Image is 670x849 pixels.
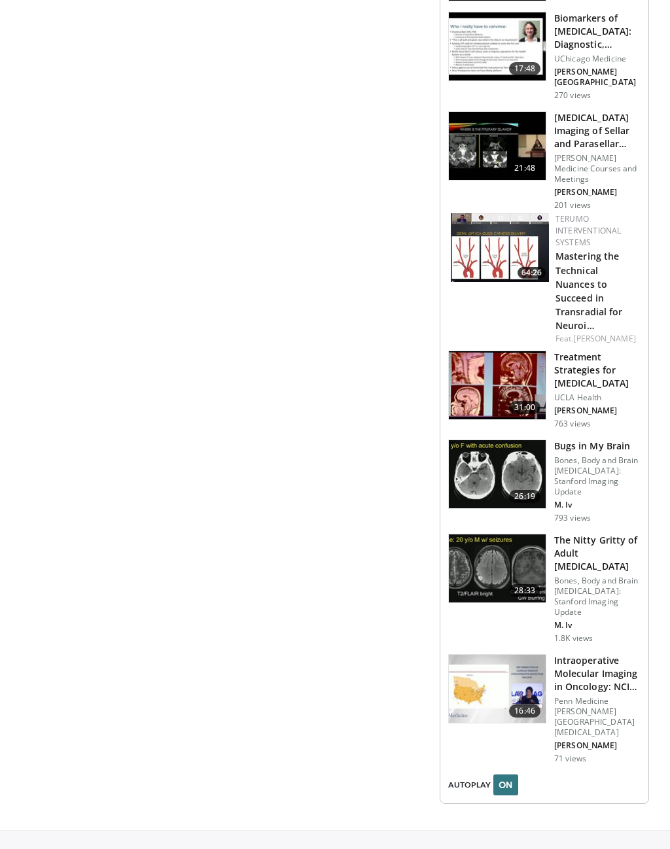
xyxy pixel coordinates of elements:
[573,333,635,344] a: [PERSON_NAME]
[554,654,641,693] h3: Intraoperative Molecular Imaging in Oncology: NCI Perspective and Re…
[555,250,623,332] a: Mastering the Technical Nuances to Succeed in Transradial for Neuroi…
[509,490,540,503] span: 26:19
[554,419,591,429] p: 763 views
[493,774,518,795] button: ON
[554,351,641,390] h3: Treatment Strategies for [MEDICAL_DATA]
[554,200,591,211] p: 201 views
[554,620,641,631] p: M. Iv
[554,500,641,510] p: M. Iv
[448,534,641,644] a: 28:33 The Nitty Gritty of Adult [MEDICAL_DATA] Bones, Body and Brain [MEDICAL_DATA]: Stanford Ima...
[554,406,641,416] p: [PERSON_NAME]
[554,696,641,738] p: Penn Medicine [PERSON_NAME][GEOGRAPHIC_DATA][MEDICAL_DATA]
[449,112,546,180] img: 673675f7-3b95-4018-b25b-4811204a399c.150x105_q85_crop-smart_upscale.jpg
[554,187,641,198] p: [PERSON_NAME]
[555,333,638,345] div: Feat.
[509,162,540,175] span: 21:48
[554,513,591,523] p: 793 views
[449,12,546,80] img: a61738e5-c330-45ad-bdf3-d0980a486e58.150x105_q85_crop-smart_upscale.jpg
[554,153,641,184] p: [PERSON_NAME] Medicine Courses and Meetings
[451,213,549,282] a: 64:26
[449,351,546,419] img: cd6e46c1-d40b-4d0e-be87-bf8c8ddd2d2c.150x105_q85_crop-smart_upscale.jpg
[554,90,591,101] p: 270 views
[518,267,546,279] span: 64:26
[448,12,641,101] a: 17:48 Biomarkers of [MEDICAL_DATA]: Diagnostic, Prognostic, and Ph… UChicago Medicine [PERSON_NAM...
[509,704,540,718] span: 16:46
[554,576,641,617] p: Bones, Body and Brain [MEDICAL_DATA]: Stanford Imaging Update
[554,633,593,644] p: 1.8K views
[448,440,641,523] a: 26:19 Bugs in My Brain Bones, Body and Brain [MEDICAL_DATA]: Stanford Imaging Update M. Iv 793 views
[555,213,621,248] a: Terumo Interventional Systems
[451,213,549,282] img: f9ee647a-6bd5-4663-8895-fdf29f933198.150x105_q85_crop-smart_upscale.jpg
[554,392,641,403] p: UCLA Health
[554,455,641,497] p: Bones, Body and Brain [MEDICAL_DATA]: Stanford Imaging Update
[554,740,641,751] p: [PERSON_NAME]
[449,440,546,508] img: 59e4f06e-4034-4e64-830f-436496d0f24c.150x105_q85_crop-smart_upscale.jpg
[509,401,540,414] span: 31:00
[554,67,641,88] p: [PERSON_NAME][GEOGRAPHIC_DATA]
[554,54,641,64] p: UChicago Medicine
[554,12,641,51] h3: Biomarkers of [MEDICAL_DATA]: Diagnostic, Prognostic, and Ph…
[448,111,641,211] a: 21:48 [MEDICAL_DATA] Imaging of Sellar and Parasellar Pathology [PERSON_NAME] Medicine Courses an...
[448,351,641,429] a: 31:00 Treatment Strategies for [MEDICAL_DATA] UCLA Health [PERSON_NAME] 763 views
[554,111,641,150] h3: [MEDICAL_DATA] Imaging of Sellar and Parasellar Pathology
[554,754,586,764] p: 71 views
[554,440,641,453] h3: Bugs in My Brain
[449,534,546,602] img: 3a7872de-21b6-4b4d-9057-89fef0b36122.150x105_q85_crop-smart_upscale.jpg
[554,534,641,573] h3: The Nitty Gritty of Adult [MEDICAL_DATA]
[509,584,540,597] span: 28:33
[448,779,491,791] span: AUTOPLAY
[448,654,641,764] a: 16:46 Intraoperative Molecular Imaging in Oncology: NCI Perspective and Re… Penn Medicine [PERSON...
[449,655,546,723] img: 29472b2c-ed6e-4793-8ae6-398cdfe77e5e.150x105_q85_crop-smart_upscale.jpg
[509,62,540,75] span: 17:48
